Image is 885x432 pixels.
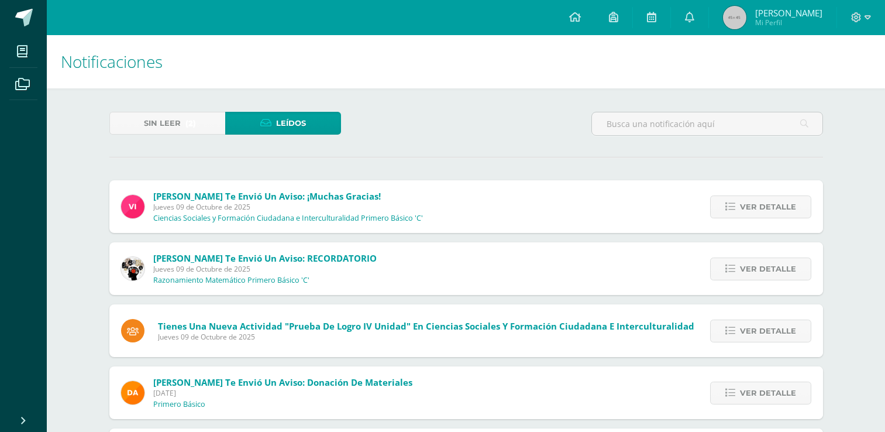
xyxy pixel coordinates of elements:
[109,112,225,135] a: Sin leer(2)
[121,257,144,280] img: d172b984f1f79fc296de0e0b277dc562.png
[740,258,796,280] span: Ver detalle
[740,196,796,218] span: Ver detalle
[723,6,746,29] img: 45x45
[740,382,796,404] span: Ver detalle
[755,18,822,28] span: Mi Perfil
[185,112,196,134] span: (2)
[153,202,423,212] span: Jueves 09 de Octubre de 2025
[153,190,381,202] span: [PERSON_NAME] te envió un aviso: ¡Muchas gracias!
[740,320,796,342] span: Ver detalle
[153,388,412,398] span: [DATE]
[158,320,694,332] span: Tienes una nueva actividad "Prueba de Logro IV Unidad" En Ciencias Sociales y Formación Ciudadana...
[755,7,822,19] span: [PERSON_NAME]
[158,332,694,342] span: Jueves 09 de Octubre de 2025
[144,112,181,134] span: Sin leer
[153,376,412,388] span: [PERSON_NAME] te envió un aviso: Donación de Materiales
[61,50,163,73] span: Notificaciones
[153,264,377,274] span: Jueves 09 de Octubre de 2025
[153,400,205,409] p: Primero Básico
[121,195,144,218] img: bd6d0aa147d20350c4821b7c643124fa.png
[592,112,822,135] input: Busca una notificación aquí
[153,214,423,223] p: Ciencias Sociales y Formación Ciudadana e Interculturalidad Primero Básico 'C'
[276,112,306,134] span: Leídos
[121,381,144,404] img: f9d34ca01e392badc01b6cd8c48cabbd.png
[153,276,309,285] p: Razonamiento Matemático Primero Básico 'C'
[225,112,341,135] a: Leídos
[153,252,377,264] span: [PERSON_NAME] te envió un aviso: RECORDATORIO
